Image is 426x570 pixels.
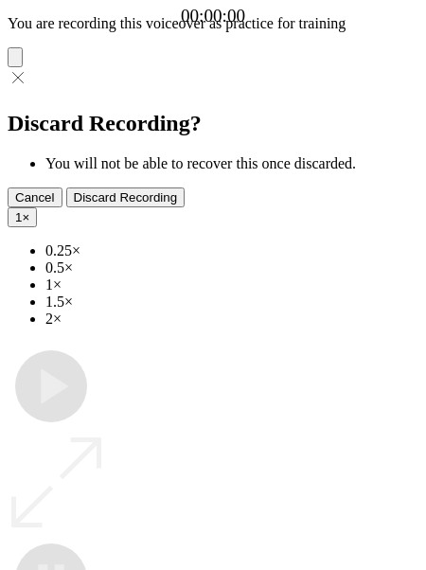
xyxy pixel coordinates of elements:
h2: Discard Recording? [8,111,418,136]
span: 1 [15,210,22,224]
li: 0.5× [45,259,418,276]
button: Discard Recording [66,187,186,207]
li: You will not be able to recover this once discarded. [45,155,418,172]
button: 1× [8,207,37,227]
li: 0.25× [45,242,418,259]
li: 1.5× [45,294,418,311]
li: 2× [45,311,418,328]
p: You are recording this voiceover as practice for training [8,15,418,32]
button: Cancel [8,187,62,207]
a: 00:00:00 [181,6,245,27]
li: 1× [45,276,418,294]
